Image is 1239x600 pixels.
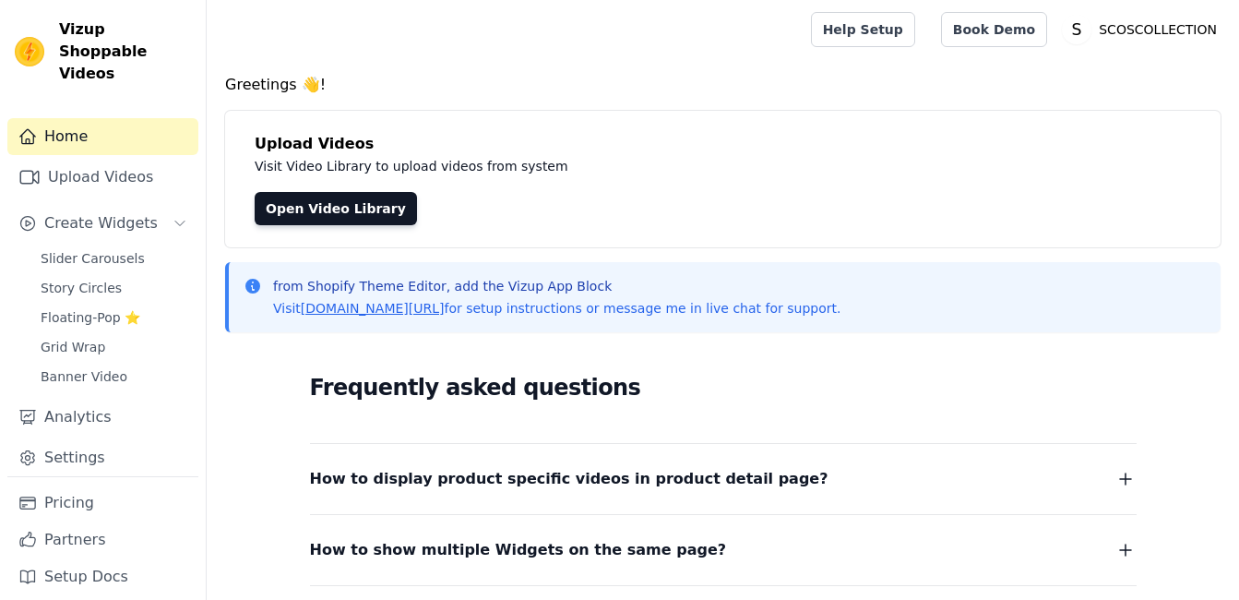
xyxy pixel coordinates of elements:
[7,522,198,558] a: Partners
[30,275,198,301] a: Story Circles
[1072,20,1082,39] text: S
[1062,13,1224,46] button: S SCOSCOLLECTION
[15,37,44,66] img: Vizup
[273,299,840,318] p: Visit for setup instructions or message me in live chat for support.
[255,155,1081,177] p: Visit Video Library to upload videos from system
[7,485,198,522] a: Pricing
[310,537,1137,563] button: How to show multiple Widgets on the same page?
[255,192,417,225] a: Open Video Library
[310,466,1137,492] button: How to display product specific videos in product detail page?
[30,334,198,360] a: Grid Wrap
[7,399,198,436] a: Analytics
[225,74,1221,96] h4: Greetings 👋!
[811,12,915,47] a: Help Setup
[7,159,198,196] a: Upload Videos
[310,537,727,563] span: How to show multiple Widgets on the same page?
[273,277,840,295] p: from Shopify Theme Editor, add the Vizup App Block
[255,133,1191,155] h4: Upload Videos
[41,249,145,268] span: Slider Carousels
[30,246,198,271] a: Slider Carousels
[44,212,158,234] span: Create Widgets
[41,367,127,386] span: Banner Video
[7,118,198,155] a: Home
[41,338,105,356] span: Grid Wrap
[30,364,198,390] a: Banner Video
[941,12,1047,47] a: Book Demo
[310,466,828,492] span: How to display product specific videos in product detail page?
[30,305,198,330] a: Floating-Pop ⭐
[41,308,140,327] span: Floating-Pop ⭐
[7,205,198,242] button: Create Widgets
[59,18,191,85] span: Vizup Shoppable Videos
[301,301,445,316] a: [DOMAIN_NAME][URL]
[310,369,1137,406] h2: Frequently asked questions
[1091,13,1224,46] p: SCOSCOLLECTION
[41,279,122,297] span: Story Circles
[7,558,198,595] a: Setup Docs
[7,439,198,476] a: Settings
